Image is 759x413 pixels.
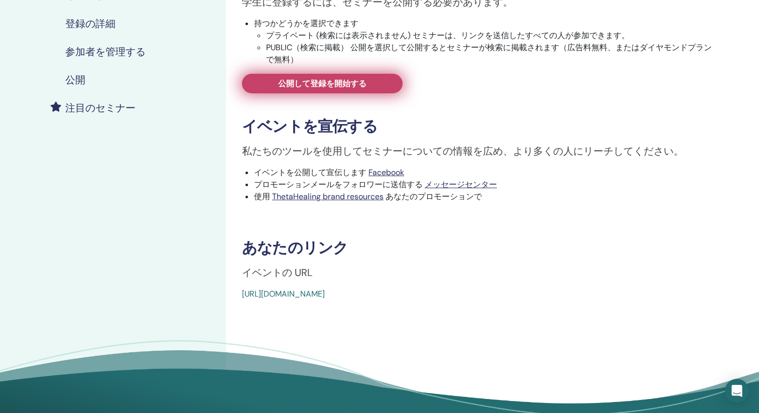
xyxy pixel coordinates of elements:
li: PUBLIC（検索に掲載） 公開を選択して公開するとセミナーが検索に掲載されます（広告料無料、またはダイヤモンドプランで無料） [266,42,716,66]
a: 公開して登録を開始する [242,74,403,93]
a: ThetaHealing brand resources [272,191,384,202]
a: メッセージセンター [425,179,497,190]
h4: 注目のセミナー [65,102,136,114]
span: 公開して登録を開始する [278,78,366,89]
li: 持つかどうかを選択できます [254,18,716,66]
h4: 登録の詳細 [65,18,115,30]
li: プライベート (検索には表示されません) セミナーは、リンクを送信したすべての人が参加できます。 [266,30,716,42]
div: Open Intercom Messenger [725,379,749,403]
li: 使用 あなたのプロモーションで [254,191,716,203]
h3: イベントを宣伝する [242,117,716,135]
li: プロモーションメールをフォロワーに送信する [254,179,716,191]
h3: あなたのリンク [242,239,716,257]
a: [URL][DOMAIN_NAME] [242,289,325,299]
p: 私たちのツールを使用してセミナーについての情報を広め、より多くの人にリーチしてください。 [242,144,716,159]
a: Facebook [368,167,404,178]
p: イベントの URL [242,265,716,280]
h4: 公開 [65,74,85,86]
h4: 参加者を管理する [65,46,146,58]
li: イベントを公開して宣伝します [254,167,716,179]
